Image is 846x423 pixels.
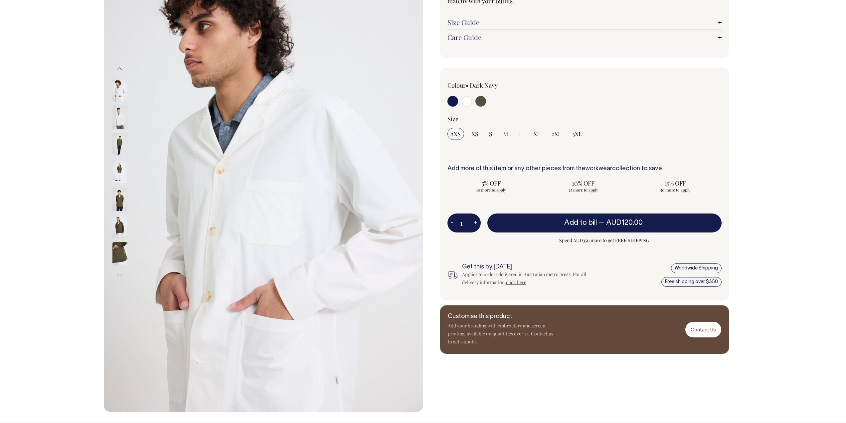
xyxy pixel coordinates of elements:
span: M [503,130,508,138]
img: off-white [112,106,127,129]
input: XS [468,128,482,140]
a: Care Guide [447,33,722,41]
img: olive [112,160,127,184]
span: S [489,130,492,138]
input: 15% OFF 50 more to apply [631,177,720,195]
h6: Add more of this item or any other pieces from the collection to save [447,166,722,172]
input: 2XL [548,128,565,140]
input: L [516,128,526,140]
h6: Customise this product [448,313,554,320]
img: olive [112,188,127,211]
button: + [470,216,481,230]
p: Add your branding with embroidery and screen printing, available on quantities over 25. Contact u... [448,322,554,346]
img: olive [112,242,127,265]
span: XL [533,130,541,138]
a: workwear [585,166,612,172]
div: Size [447,115,722,123]
label: Dark Navy [470,81,498,89]
input: 3XL [569,128,586,140]
span: — [598,219,644,226]
img: olive [112,133,127,156]
div: Applies to orders delivered in Australian metro areas. For all delivery information, . [462,270,597,286]
span: 2XS [451,130,461,138]
input: XL [530,128,544,140]
span: XS [471,130,478,138]
span: 3XL [572,130,582,138]
span: Spend AUD350 more to get FREE SHIPPING [487,236,722,244]
input: 5% OFF 10 more to apply [447,177,536,195]
a: Contact Us [685,322,721,337]
span: • [466,81,468,89]
input: S [486,128,496,140]
span: 25 more to apply [543,187,624,193]
div: Colour [447,81,557,89]
a: Size Guide [447,18,722,26]
input: M [500,128,512,140]
a: click here [506,279,526,285]
span: Add to bill [564,219,597,226]
input: 10% OFF 25 more to apply [539,177,627,195]
span: 10% OFF [543,179,624,187]
span: AUD120.00 [606,219,643,226]
button: Add to bill —AUD120.00 [487,213,722,232]
span: 15% OFF [635,179,716,187]
button: Next [115,267,125,282]
button: Previous [115,61,125,76]
span: 5% OFF [451,179,532,187]
span: 10 more to apply [451,187,532,193]
img: olive [112,215,127,238]
img: off-white [112,78,127,102]
span: 50 more to apply [635,187,716,193]
span: L [519,130,523,138]
h6: Get this by [DATE] [462,264,597,270]
input: 2XS [447,128,464,140]
button: - [447,216,457,230]
span: 2XL [551,130,562,138]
